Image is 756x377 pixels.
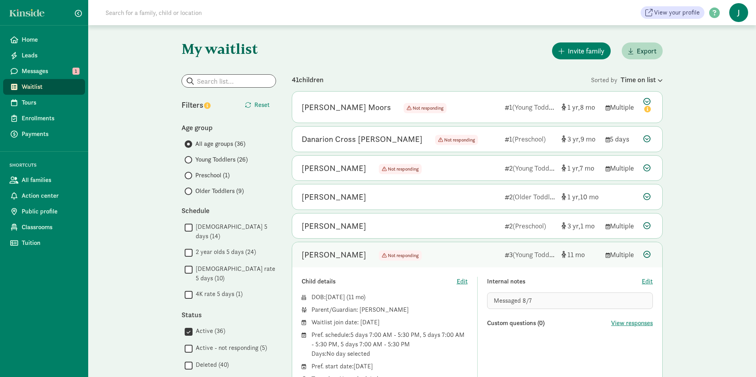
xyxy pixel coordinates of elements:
[3,32,85,48] a: Home
[561,249,599,260] div: [object Object]
[379,164,422,174] span: Not responding
[302,248,366,261] div: Otto Huber
[457,277,468,286] button: Edit
[22,238,79,248] span: Tuition
[195,139,245,149] span: All age groups (36)
[487,277,642,286] div: Internal notes
[729,3,748,22] span: J
[311,292,468,302] div: DOB: ( )
[193,360,229,370] label: Deleted (40)
[513,250,562,259] span: (Young Toddlers)
[302,191,366,203] div: Theo Hardin
[561,134,599,144] div: [object Object]
[505,163,555,173] div: 2
[512,103,562,112] span: (Young Toddlers)
[22,98,79,107] span: Tours
[3,63,85,79] a: Messages 1
[193,289,243,299] label: 4K rate 5 days (1)
[3,204,85,219] a: Public profile
[311,318,468,327] div: Waitlist join date: [DATE]
[561,191,599,202] div: [object Object]
[641,6,704,19] a: View your profile
[505,249,555,260] div: 3
[513,164,562,173] span: (Young Toddlers)
[580,164,594,173] span: 7
[3,48,85,63] a: Leads
[611,318,653,328] span: View responses
[195,171,230,180] span: Preschool (1)
[512,134,546,143] span: (Preschool)
[193,343,267,353] label: Active - not responding (5)
[22,207,79,216] span: Public profile
[505,221,555,231] div: 2
[505,191,555,202] div: 2
[195,186,244,196] span: Older Toddlers (9)
[22,223,79,232] span: Classrooms
[182,205,276,216] div: Schedule
[3,79,85,95] a: Waitlist
[505,134,555,144] div: 1
[513,221,546,230] span: (Preschool)
[487,318,611,328] div: Custom questions (0)
[567,164,580,173] span: 1
[494,296,532,305] span: Messaged 8/7
[239,97,276,113] button: Reset
[101,5,322,20] input: Search for a family, child or location
[404,103,447,113] span: Not responding
[606,221,637,231] div: Multiple
[580,103,595,112] span: 8
[193,326,225,336] label: Active (36)
[254,100,270,110] span: Reset
[193,264,276,283] label: [DEMOGRAPHIC_DATA] rate 5 days (10)
[3,188,85,204] a: Action center
[513,192,561,201] span: (Older Toddlers)
[302,220,366,232] div: Hugh Katsandonis
[606,163,637,173] div: Multiple
[580,134,595,143] span: 9
[3,235,85,251] a: Tuition
[3,219,85,235] a: Classrooms
[552,42,611,59] button: Invite family
[302,101,391,114] div: Crosby Moors
[413,105,443,111] span: Not responding
[580,221,595,230] span: 1
[326,293,345,301] span: [DATE]
[195,155,248,164] span: Young Toddlers (26)
[22,191,79,200] span: Action center
[621,74,663,85] div: Time on list
[3,126,85,142] a: Payments
[182,122,276,133] div: Age group
[717,339,756,377] iframe: Chat Widget
[642,277,653,286] button: Edit
[561,221,599,231] div: [object Object]
[606,102,637,112] div: Multiple
[182,75,276,87] input: Search list...
[606,134,637,144] div: 5 days
[444,137,475,143] span: Not responding
[22,51,79,60] span: Leads
[567,221,580,230] span: 3
[72,68,80,75] span: 1
[622,42,663,59] button: Export
[302,277,457,286] div: Child details
[22,129,79,139] span: Payments
[568,46,604,56] span: Invite family
[637,46,656,56] span: Export
[580,192,598,201] span: 10
[182,99,229,111] div: Filters
[348,293,363,301] span: 11
[3,172,85,188] a: All families
[311,362,468,371] div: Pref. start date: [DATE]
[567,134,580,143] span: 3
[606,249,637,260] div: Multiple
[22,114,79,123] span: Enrollments
[292,74,591,85] div: 41 children
[567,192,580,201] span: 1
[302,133,422,145] div: Danarion Cross Pinkney
[182,309,276,320] div: Status
[591,74,663,85] div: Sorted by
[379,250,422,261] span: Not responding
